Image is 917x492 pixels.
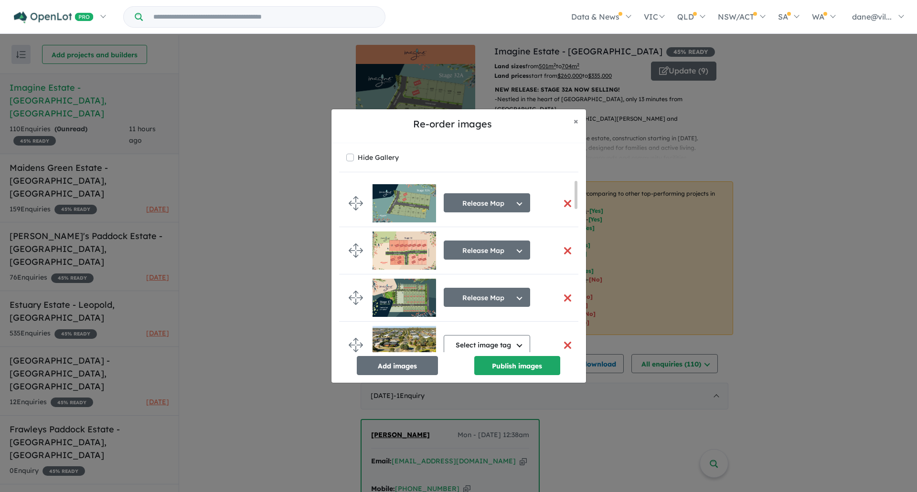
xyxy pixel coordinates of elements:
input: Try estate name, suburb, builder or developer [145,7,383,27]
img: Imagine%20Estate%20-%20Strathfieldsaye___1758240513.jpg [373,279,436,317]
label: Hide Gallery [358,151,399,164]
button: Release Map [444,193,530,212]
img: drag.svg [349,291,363,305]
img: Imagine%20Estate%20-%20Strathfieldsaye___1755670748.jpg [373,326,436,364]
img: drag.svg [349,196,363,210]
span: dane@vil... [852,12,892,21]
h5: Re-order images [339,117,566,131]
img: Openlot PRO Logo White [14,11,94,23]
img: drag.svg [349,243,363,258]
button: Publish images [474,356,560,375]
button: Release Map [444,288,530,307]
button: Add images [357,356,438,375]
button: Release Map [444,241,530,260]
button: Select image tag [444,335,530,354]
img: Imagine%20Estate%20-%20Strathfieldsaye___1757908023.png [373,231,436,270]
img: Imagine%20Estate%20-%20Strathfieldsaye___1757381106.jpg [373,184,436,222]
span: × [574,115,578,126]
img: drag.svg [349,338,363,352]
